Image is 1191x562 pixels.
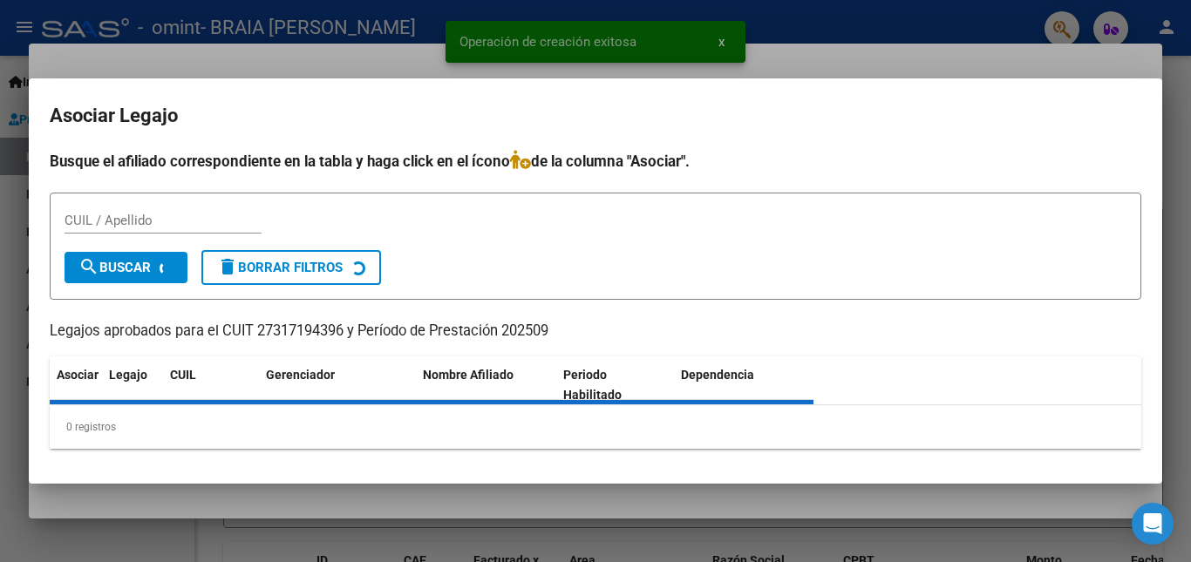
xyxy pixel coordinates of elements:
[50,99,1141,132] h2: Asociar Legajo
[217,256,238,277] mat-icon: delete
[50,321,1141,342] p: Legajos aprobados para el CUIT 27317194396 y Período de Prestación 202509
[1132,503,1174,545] div: Open Intercom Messenger
[259,356,416,414] datatable-header-cell: Gerenciador
[416,356,556,414] datatable-header-cell: Nombre Afiliado
[556,356,674,414] datatable-header-cell: Periodo Habilitado
[57,368,99,382] span: Asociar
[109,368,147,382] span: Legajo
[78,256,99,277] mat-icon: search
[170,368,196,382] span: CUIL
[423,368,514,382] span: Nombre Afiliado
[163,356,259,414] datatable-header-cell: CUIL
[217,260,343,275] span: Borrar Filtros
[681,368,754,382] span: Dependencia
[50,150,1141,173] h4: Busque el afiliado correspondiente en la tabla y haga click en el ícono de la columna "Asociar".
[50,356,102,414] datatable-header-cell: Asociar
[563,368,622,402] span: Periodo Habilitado
[102,356,163,414] datatable-header-cell: Legajo
[201,250,381,285] button: Borrar Filtros
[266,368,335,382] span: Gerenciador
[50,405,1141,449] div: 0 registros
[674,356,814,414] datatable-header-cell: Dependencia
[65,252,187,283] button: Buscar
[78,260,151,275] span: Buscar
